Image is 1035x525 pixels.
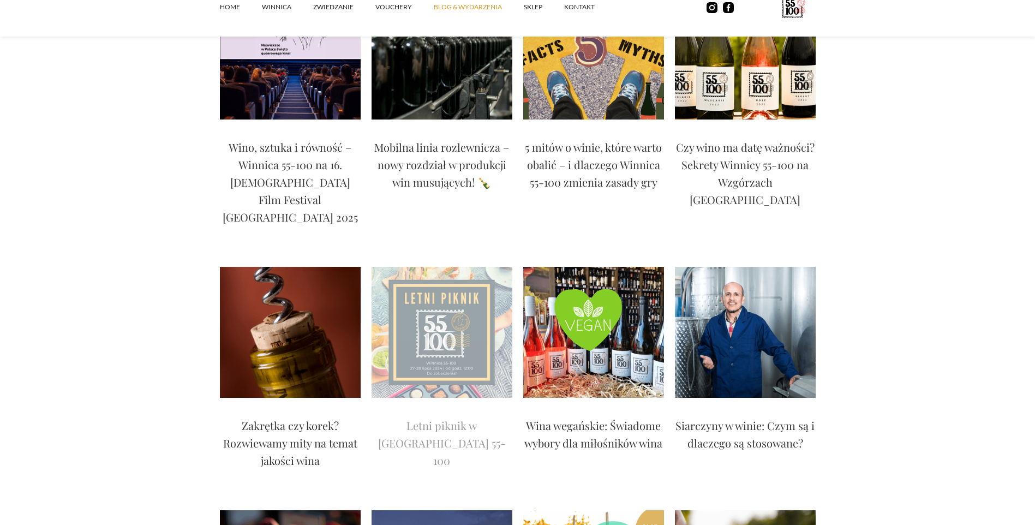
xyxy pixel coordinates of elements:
[523,417,664,457] a: Wina wegańskie: Świadome wybory dla miłośników wina
[675,417,816,457] a: Siarczyny w winie: Czym są i dlaczego są stosowane?
[220,417,361,469] p: Zakrętka czy korek? Rozwiewamy mity na temat jakości wina
[675,417,816,452] p: Siarczyny w winie: Czym są i dlaczego są stosowane?
[372,417,512,469] p: Letni piknik w [GEOGRAPHIC_DATA] 55-100
[372,139,512,196] a: Mobilna linia rozlewnicza – nowy rozdział w produkcji win musujących! 🍾
[523,139,664,196] a: 5 mitów o winie, które warto obalić – i dlaczego Winnica 55-100 zmienia zasady gry
[675,139,816,214] a: Czy wino ma datę ważności? Sekrety Winnicy 55-100 na Wzgórzach [GEOGRAPHIC_DATA]
[372,417,512,475] a: Letni piknik w [GEOGRAPHIC_DATA] 55-100
[220,417,361,475] a: Zakrętka czy korek? Rozwiewamy mity na temat jakości wina
[523,417,664,452] p: Wina wegańskie: Świadome wybory dla miłośników wina
[220,139,361,231] a: Wino, sztuka i równość – Winnica 55-100 na 16. [DEMOGRAPHIC_DATA] Film Festival [GEOGRAPHIC_DATA]...
[220,139,361,226] p: Wino, sztuka i równość – Winnica 55-100 na 16. [DEMOGRAPHIC_DATA] Film Festival [GEOGRAPHIC_DATA]...
[675,139,816,208] p: Czy wino ma datę ważności? Sekrety Winnicy 55-100 na Wzgórzach [GEOGRAPHIC_DATA]
[372,139,512,191] p: Mobilna linia rozlewnicza – nowy rozdział w produkcji win musujących! 🍾
[523,139,664,191] p: 5 mitów o winie, które warto obalić – i dlaczego Winnica 55-100 zmienia zasady gry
